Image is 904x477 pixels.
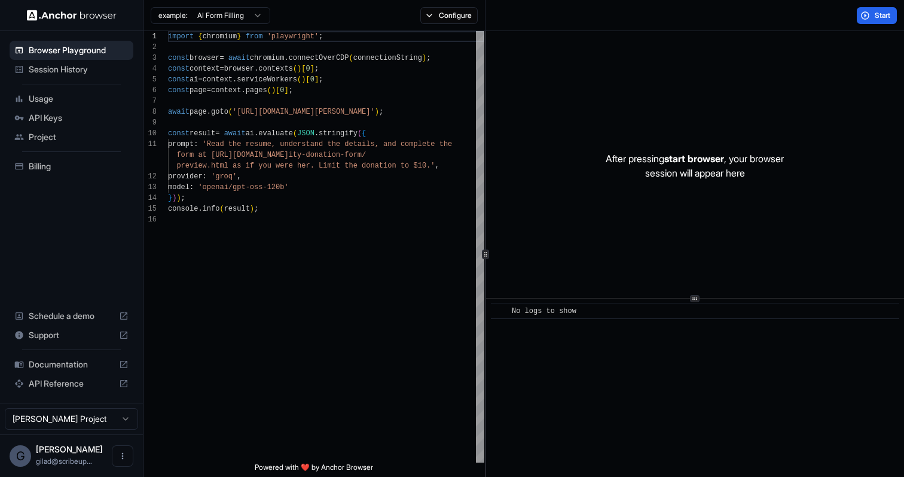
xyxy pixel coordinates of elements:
[306,75,310,84] span: [
[143,42,157,53] div: 2
[284,54,288,62] span: .
[289,86,293,95] span: ;
[349,54,353,62] span: (
[143,117,157,128] div: 9
[255,463,373,477] span: Powered with ❤️ by Anchor Browser
[254,65,258,73] span: .
[422,54,426,62] span: )
[224,205,250,213] span: result
[289,54,349,62] span: connectOverCDP
[280,86,284,95] span: 0
[10,326,133,345] div: Support
[284,86,288,95] span: ]
[435,162,439,170] span: ,
[301,75,306,84] span: )
[168,183,190,192] span: model
[143,74,157,85] div: 5
[319,75,323,84] span: ;
[168,32,194,41] span: import
[203,205,220,213] span: info
[211,86,241,95] span: context
[297,75,301,84] span: (
[143,128,157,139] div: 10
[10,108,133,127] div: API Keys
[219,54,224,62] span: =
[190,65,219,73] span: context
[190,86,207,95] span: page
[143,203,157,214] div: 15
[392,162,435,170] span: n to $10.'
[29,131,129,143] span: Project
[190,183,194,192] span: :
[143,85,157,96] div: 6
[168,65,190,73] span: const
[176,162,392,170] span: preview.html as if you were her. Limit the donatio
[379,108,383,116] span: ;
[143,139,157,150] div: 11
[10,157,133,176] div: Billing
[293,65,297,73] span: (
[237,32,241,41] span: }
[198,183,288,192] span: 'openai/gpt-oss-120b'
[310,65,314,73] span: ]
[241,86,245,95] span: .
[875,11,891,20] span: Start
[319,129,358,138] span: stringify
[211,172,237,181] span: 'groq'
[36,444,103,454] span: Gilad Spitzer
[207,108,211,116] span: .
[211,108,228,116] span: goto
[314,129,319,138] span: .
[250,205,254,213] span: )
[857,7,897,24] button: Start
[258,129,293,138] span: evaluate
[143,31,157,42] div: 1
[246,86,267,95] span: pages
[176,194,181,202] span: )
[190,108,207,116] span: page
[314,65,319,73] span: ;
[143,214,157,225] div: 16
[224,65,254,73] span: browser
[143,193,157,203] div: 14
[143,96,157,107] div: 7
[293,129,297,138] span: (
[10,445,31,467] div: G
[10,306,133,326] div: Schedule a demo
[36,457,92,466] span: gilad@scribeup.io
[190,54,219,62] span: browser
[306,65,310,73] span: 0
[246,32,263,41] span: from
[203,75,233,84] span: context
[297,65,301,73] span: )
[198,32,202,41] span: {
[237,172,241,181] span: ,
[143,107,157,117] div: 8
[198,75,202,84] span: =
[250,54,285,62] span: chromium
[215,129,219,138] span: =
[168,140,194,148] span: prompt
[181,194,185,202] span: ;
[358,129,362,138] span: (
[190,75,198,84] span: ai
[172,194,176,202] span: )
[190,129,215,138] span: result
[228,108,233,116] span: (
[271,86,276,95] span: )
[29,358,114,370] span: Documentation
[168,129,190,138] span: const
[297,129,314,138] span: JSON
[301,65,306,73] span: [
[254,129,258,138] span: .
[418,140,453,148] span: lete the
[29,378,114,390] span: API Reference
[158,11,188,20] span: example:
[29,329,114,341] span: Support
[258,65,293,73] span: contexts
[168,75,190,84] span: const
[168,194,172,202] span: }
[168,86,190,95] span: const
[29,44,129,56] span: Browser Playground
[198,205,202,213] span: .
